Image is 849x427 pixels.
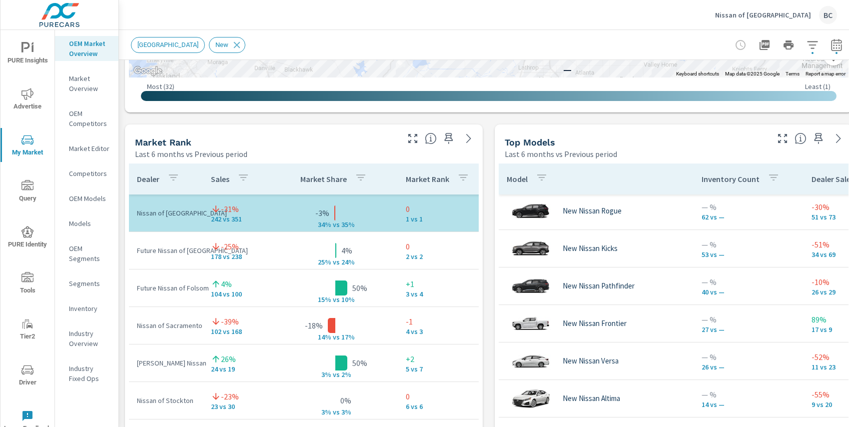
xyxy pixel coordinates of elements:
img: glamour [511,308,551,338]
div: OEM Market Overview [55,36,118,61]
p: 3% v [310,370,336,379]
p: 2 vs 2 [406,252,489,260]
p: — % [702,388,796,400]
img: Google [131,64,164,77]
a: Report a map error [806,71,846,76]
p: Sales [211,174,229,184]
p: — % [702,351,796,363]
p: Nissan of Sacramento [137,320,195,330]
p: -18% [305,319,323,331]
div: Industry Fixed Ops [55,361,118,386]
button: Select Date Range [827,35,847,55]
h5: Market Rank [135,137,191,147]
p: Most ( 32 ) [147,82,174,91]
h5: Top Models [505,137,555,147]
div: BC [819,6,837,24]
p: 178 vs 238 [211,252,265,260]
p: — % [702,201,796,213]
p: 102 vs 168 [211,327,265,335]
span: Query [3,180,51,204]
p: -1 [406,315,489,327]
p: Future Nissan of Folsom [137,283,195,293]
p: Competitors [69,168,110,178]
p: 5 vs 7 [406,365,489,373]
div: Market Overview [55,71,118,96]
span: Save this to your personalized report [441,130,457,146]
p: Nissan of Stockton [137,395,195,405]
p: New Nissan Pathfinder [563,281,635,290]
img: glamour [511,271,551,301]
a: See more details in report [831,130,847,146]
p: s 10% [336,295,360,304]
p: 53 vs — [702,250,796,258]
p: Last 6 months vs Previous period [505,148,617,160]
p: Market Rank [406,174,449,184]
p: 26 vs — [702,363,796,371]
p: s 17% [336,332,360,341]
img: glamour [511,383,551,413]
span: Market Rank shows you how you rank, in terms of sales, to other dealerships in your market. “Mark... [425,132,437,144]
p: 14% v [310,332,336,341]
span: Driver [3,364,51,388]
img: glamour [511,196,551,226]
p: 25% v [310,257,336,266]
p: OEM Models [69,193,110,203]
p: 242 vs 351 [211,215,265,223]
div: OEM Competitors [55,106,118,131]
p: Inventory [69,303,110,313]
p: Nissan of [GEOGRAPHIC_DATA] [137,208,195,218]
p: Segments [69,278,110,288]
p: 3 vs 4 [406,290,489,298]
p: 50% [352,357,367,369]
p: 34% v [310,220,336,229]
p: 0 [406,390,489,402]
span: My Market [3,134,51,158]
button: Print Report [779,35,799,55]
span: New [209,41,234,48]
div: Competitors [55,166,118,181]
p: -25% [221,240,239,252]
div: New [209,37,245,53]
p: 50% [352,282,367,294]
a: Open this area in Google Maps (opens a new window) [131,64,164,77]
p: Market Overview [69,73,110,93]
p: 14 vs — [702,400,796,408]
p: 27 vs — [702,325,796,333]
p: OEM Market Overview [69,38,110,58]
p: +2 [406,353,489,365]
p: 104 vs 100 [211,290,265,298]
p: 62 vs — [702,213,796,221]
p: -39% [221,315,239,327]
p: New Nissan Rogue [563,206,622,215]
p: Model [507,174,528,184]
span: Save this to your personalized report [811,130,827,146]
span: Tier2 [3,318,51,342]
p: -23% [221,390,239,402]
p: — [563,63,572,75]
p: 0 [406,240,489,252]
button: Make Fullscreen [405,130,421,146]
p: 1 vs 1 [406,215,489,223]
span: Tools [3,272,51,296]
span: Map data ©2025 Google [725,71,780,76]
p: 3% v [310,407,336,416]
p: 4% [341,244,352,256]
p: 40 vs — [702,288,796,296]
p: 15% v [310,295,336,304]
p: Market Editor [69,143,110,153]
p: Market Share [300,174,347,184]
div: OEM Segments [55,241,118,266]
p: Least ( 1 ) [805,82,831,91]
p: — % [702,238,796,250]
p: Industry Overview [69,328,110,348]
p: Future Nissan of [GEOGRAPHIC_DATA] [137,245,195,255]
p: New Nissan Frontier [563,319,627,328]
p: — % [702,276,796,288]
span: Find the biggest opportunities within your model lineup nationwide. [Source: Market registration ... [795,132,807,144]
p: Last 6 months vs Previous period [135,148,247,160]
p: s 35% [336,220,360,229]
div: Industry Overview [55,326,118,351]
p: 0% [340,394,351,406]
p: New Nissan Kicks [563,244,618,253]
div: Segments [55,276,118,291]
